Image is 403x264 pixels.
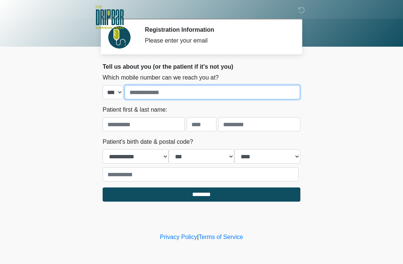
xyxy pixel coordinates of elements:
[108,26,131,49] img: Agent Avatar
[95,6,124,30] img: The DRIPBaR - San Antonio Dominion Creek Logo
[103,105,167,114] label: Patient first & last name:
[197,234,199,240] a: |
[160,234,197,240] a: Privacy Policy
[103,63,300,70] h2: Tell us about you (or the patient if it's not you)
[103,73,219,82] label: Which mobile number can we reach you at?
[145,36,289,45] div: Please enter your email
[103,137,193,146] label: Patient's birth date & postal code?
[199,234,243,240] a: Terms of Service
